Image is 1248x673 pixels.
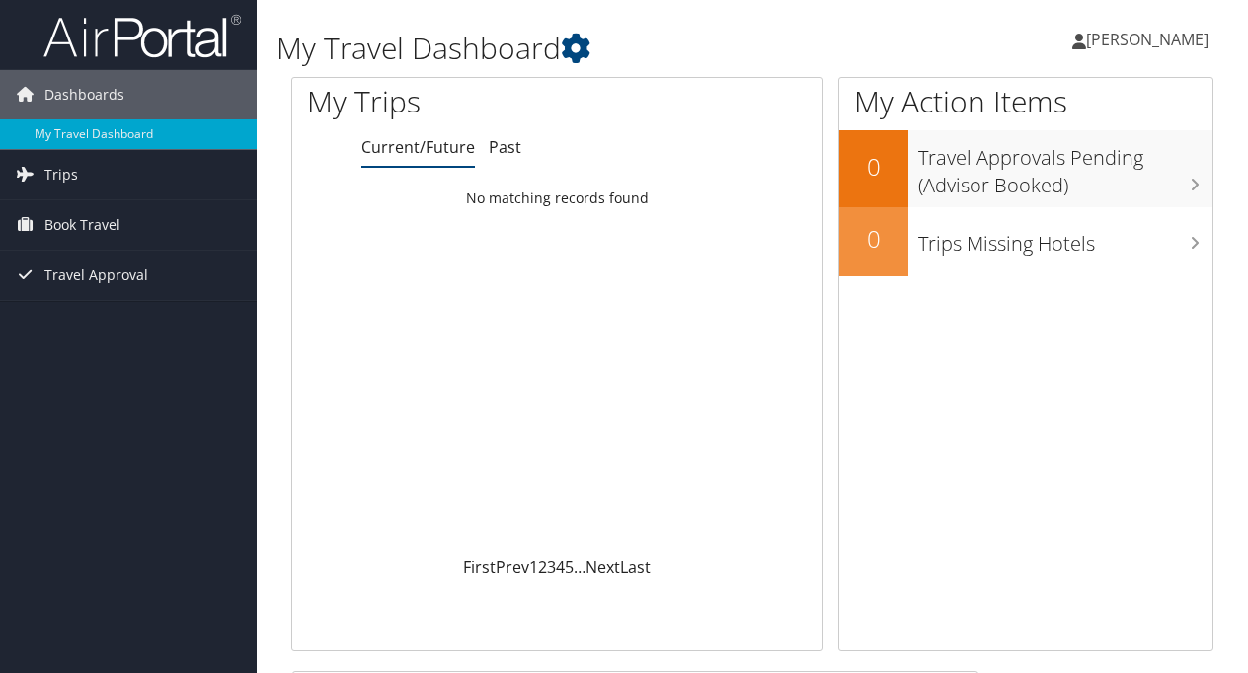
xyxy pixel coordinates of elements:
[620,557,651,578] a: Last
[538,557,547,578] a: 2
[496,557,529,578] a: Prev
[585,557,620,578] a: Next
[574,557,585,578] span: …
[839,150,908,184] h2: 0
[44,70,124,119] span: Dashboards
[1072,10,1228,69] a: [PERSON_NAME]
[307,81,586,122] h1: My Trips
[918,134,1212,199] h3: Travel Approvals Pending (Advisor Booked)
[44,150,78,199] span: Trips
[489,136,521,158] a: Past
[529,557,538,578] a: 1
[839,222,908,256] h2: 0
[839,130,1212,206] a: 0Travel Approvals Pending (Advisor Booked)
[43,13,241,59] img: airportal-logo.png
[565,557,574,578] a: 5
[361,136,475,158] a: Current/Future
[276,28,911,69] h1: My Travel Dashboard
[839,207,1212,276] a: 0Trips Missing Hotels
[839,81,1212,122] h1: My Action Items
[918,220,1212,258] h3: Trips Missing Hotels
[44,251,148,300] span: Travel Approval
[463,557,496,578] a: First
[556,557,565,578] a: 4
[44,200,120,250] span: Book Travel
[292,181,822,216] td: No matching records found
[1086,29,1209,50] span: [PERSON_NAME]
[547,557,556,578] a: 3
